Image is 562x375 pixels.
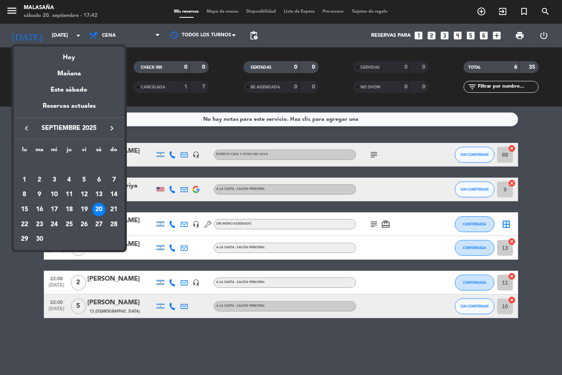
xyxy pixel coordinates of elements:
[33,203,46,216] div: 16
[17,172,32,187] td: 1 de septiembre de 2025
[17,202,32,217] td: 15 de septiembre de 2025
[17,187,32,202] td: 8 de septiembre de 2025
[62,203,76,216] div: 18
[32,145,47,157] th: martes
[92,202,107,217] td: 20 de septiembre de 2025
[33,173,46,187] div: 2
[77,172,92,187] td: 5 de septiembre de 2025
[14,47,124,63] div: Hoy
[47,202,62,217] td: 17 de septiembre de 2025
[106,187,121,202] td: 14 de septiembre de 2025
[107,188,121,201] div: 14
[33,188,46,201] div: 9
[92,187,107,202] td: 13 de septiembre de 2025
[19,123,34,133] button: keyboard_arrow_left
[62,187,77,202] td: 11 de septiembre de 2025
[62,188,76,201] div: 11
[14,63,124,79] div: Mañana
[77,218,91,231] div: 26
[107,173,121,187] div: 7
[92,203,106,216] div: 20
[17,145,32,157] th: lunes
[106,202,121,217] td: 21 de septiembre de 2025
[47,187,62,202] td: 10 de septiembre de 2025
[107,124,117,133] i: keyboard_arrow_right
[62,202,77,217] td: 18 de septiembre de 2025
[47,203,61,216] div: 17
[47,218,61,231] div: 24
[106,217,121,232] td: 28 de septiembre de 2025
[107,218,121,231] div: 28
[77,202,92,217] td: 19 de septiembre de 2025
[47,217,62,232] td: 24 de septiembre de 2025
[47,188,61,201] div: 10
[14,79,124,101] div: Este sábado
[77,187,92,202] td: 12 de septiembre de 2025
[34,123,105,133] span: septiembre 2025
[17,217,32,232] td: 22 de septiembre de 2025
[33,218,46,231] div: 23
[62,218,76,231] div: 25
[77,217,92,232] td: 26 de septiembre de 2025
[92,188,106,201] div: 13
[92,218,106,231] div: 27
[32,187,47,202] td: 9 de septiembre de 2025
[17,157,121,172] td: SEP.
[32,217,47,232] td: 23 de septiembre de 2025
[62,145,77,157] th: jueves
[32,232,47,247] td: 30 de septiembre de 2025
[92,217,107,232] td: 27 de septiembre de 2025
[62,217,77,232] td: 25 de septiembre de 2025
[18,173,31,187] div: 1
[92,173,106,187] div: 6
[62,172,77,187] td: 4 de septiembre de 2025
[92,145,107,157] th: sábado
[47,172,62,187] td: 3 de septiembre de 2025
[18,203,31,216] div: 15
[18,218,31,231] div: 22
[77,203,91,216] div: 19
[62,173,76,187] div: 4
[22,124,31,133] i: keyboard_arrow_left
[106,145,121,157] th: domingo
[77,188,91,201] div: 12
[106,172,121,187] td: 7 de septiembre de 2025
[32,202,47,217] td: 16 de septiembre de 2025
[14,101,124,117] div: Reservas actuales
[47,145,62,157] th: miércoles
[18,232,31,246] div: 29
[18,188,31,201] div: 8
[17,232,32,247] td: 29 de septiembre de 2025
[32,172,47,187] td: 2 de septiembre de 2025
[77,173,91,187] div: 5
[107,203,121,216] div: 21
[105,123,119,133] button: keyboard_arrow_right
[77,145,92,157] th: viernes
[47,173,61,187] div: 3
[92,172,107,187] td: 6 de septiembre de 2025
[33,232,46,246] div: 30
